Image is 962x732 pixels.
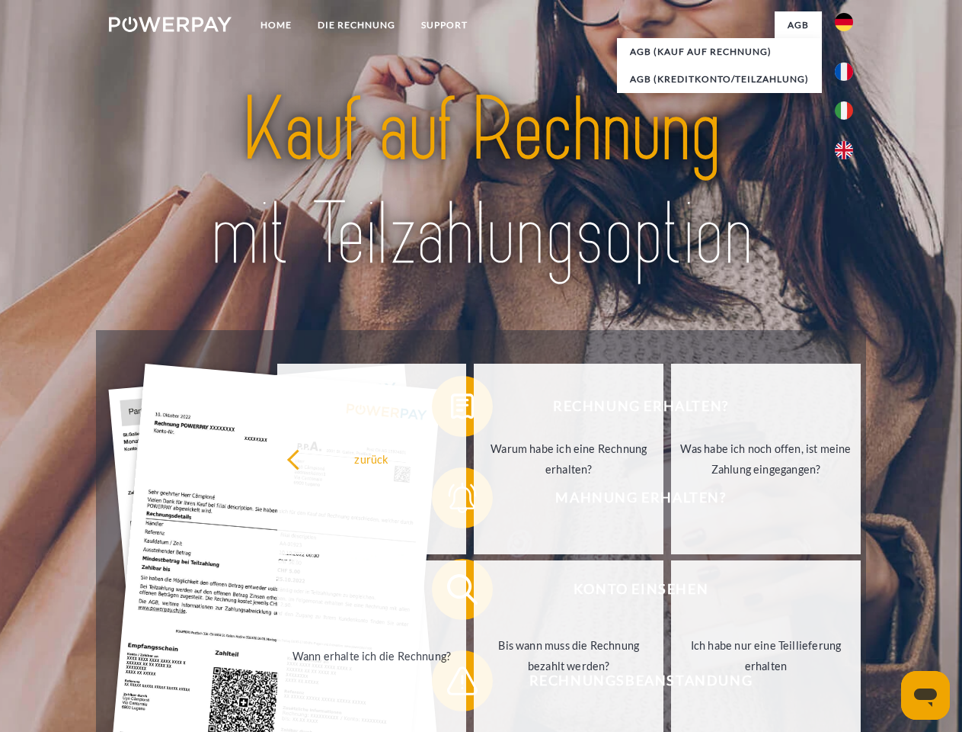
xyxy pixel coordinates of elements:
[286,645,458,666] div: Wann erhalte ich die Rechnung?
[248,11,305,39] a: Home
[617,66,822,93] a: AGB (Kreditkonto/Teilzahlung)
[483,438,654,480] div: Warum habe ich eine Rechnung erhalten?
[109,17,232,32] img: logo-powerpay-white.svg
[483,635,654,676] div: Bis wann muss die Rechnung bezahlt werden?
[901,671,950,720] iframe: Schaltfläche zum Öffnen des Messaging-Fensters
[680,635,852,676] div: Ich habe nur eine Teillieferung erhalten
[835,141,853,159] img: en
[680,438,852,480] div: Was habe ich noch offen, ist meine Zahlung eingegangen?
[835,13,853,31] img: de
[617,38,822,66] a: AGB (Kauf auf Rechnung)
[835,101,853,120] img: it
[835,63,853,81] img: fr
[408,11,481,39] a: SUPPORT
[671,364,861,554] a: Was habe ich noch offen, ist meine Zahlung eingegangen?
[305,11,408,39] a: DIE RECHNUNG
[145,73,817,292] img: title-powerpay_de.svg
[286,448,458,469] div: zurück
[775,11,822,39] a: agb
